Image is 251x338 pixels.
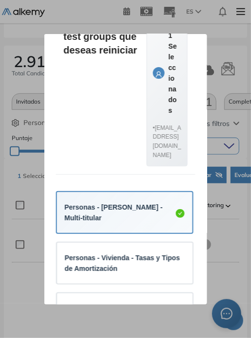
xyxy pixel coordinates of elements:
strong: Personas - Vivienda - Tasas y Tipos de Amortización [64,254,180,272]
strong: Personas - [PERSON_NAME] - Multi-titular [64,203,162,222]
span: check-circle [176,209,185,218]
h4: Selecciona los test groups que deseas reiniciar [63,16,146,57]
span: • [EMAIL_ADDRESS][DOMAIN_NAME] [153,124,181,160]
span: user [155,71,162,78]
